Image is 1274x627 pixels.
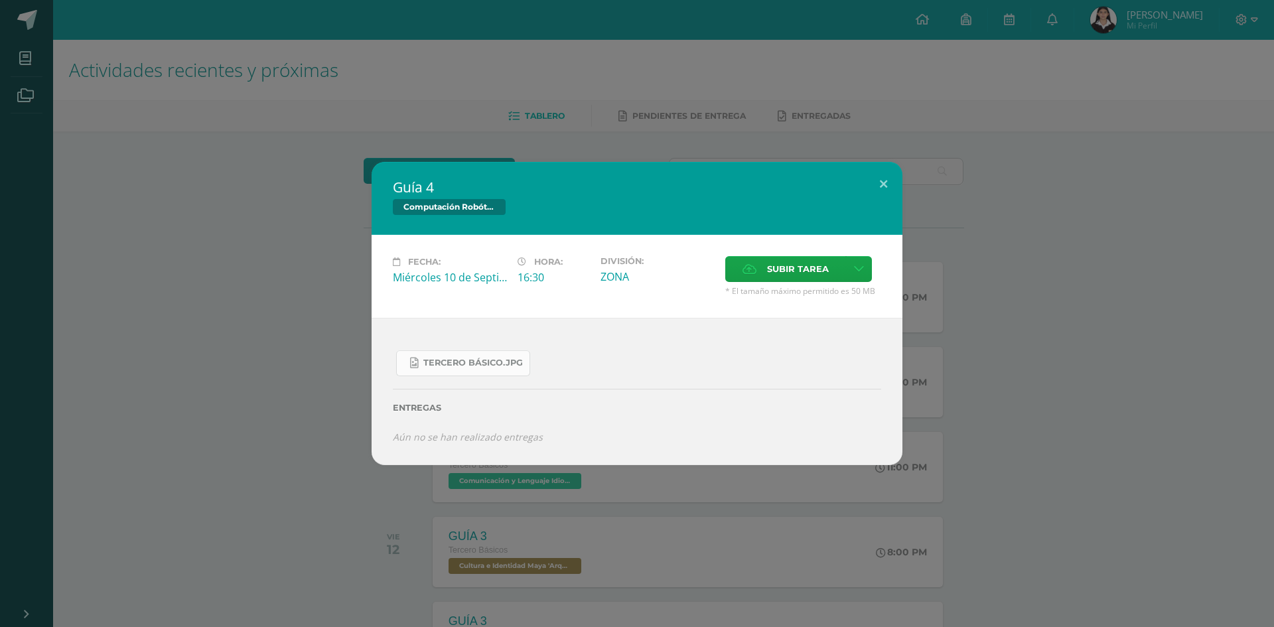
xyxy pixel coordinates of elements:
span: Computación Robótica [393,199,506,215]
i: Aún no se han realizado entregas [393,431,543,443]
div: Miércoles 10 de Septiembre [393,270,507,285]
span: Subir tarea [767,257,829,281]
span: Tercero Básico.jpg [423,358,523,368]
div: ZONA [601,269,715,284]
label: Entregas [393,403,881,413]
span: Hora: [534,257,563,267]
label: División: [601,256,715,266]
button: Close (Esc) [865,162,902,207]
h2: Guía 4 [393,178,881,196]
div: 16:30 [518,270,590,285]
span: * El tamaño máximo permitido es 50 MB [725,285,881,297]
span: Fecha: [408,257,441,267]
a: Tercero Básico.jpg [396,350,530,376]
